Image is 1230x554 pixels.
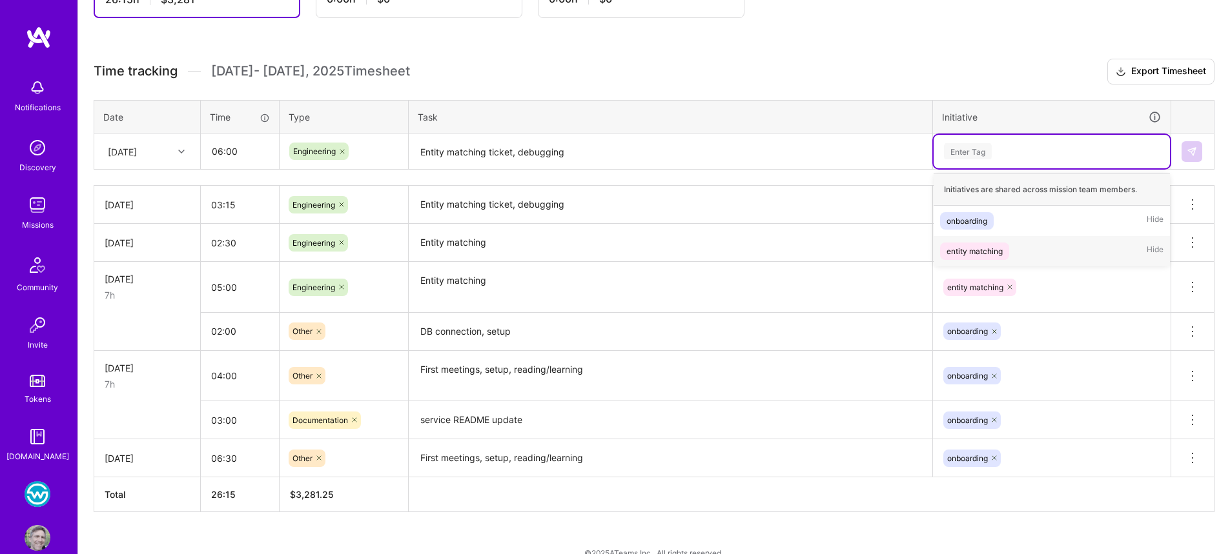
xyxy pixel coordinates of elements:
[28,338,48,351] div: Invite
[410,352,931,401] textarea: First meetings, setup, reading/learning
[280,100,409,134] th: Type
[410,135,931,169] textarea: Entity matching ticket, debugging
[292,282,335,292] span: Engineering
[25,192,50,218] img: teamwork
[410,402,931,438] textarea: service README update
[210,110,270,124] div: Time
[94,63,178,79] span: Time tracking
[290,489,334,500] span: $ 3,281.25
[947,415,988,425] span: onboarding
[947,244,1003,258] div: entity matching
[409,100,933,134] th: Task
[1107,59,1215,84] button: Export Timesheet
[105,288,190,302] div: 7h
[178,148,185,155] i: icon Chevron
[211,63,410,79] span: [DATE] - [DATE] , 2025 Timesheet
[947,282,1003,292] span: entity matching
[292,326,313,336] span: Other
[105,451,190,465] div: [DATE]
[6,450,69,463] div: [DOMAIN_NAME]
[25,392,51,406] div: Tokens
[108,144,137,158] div: [DATE]
[201,134,278,168] input: HH:MM
[201,441,279,475] input: HH:MM
[25,481,50,507] img: WSC Sports: NLP Pipeline for Real-Time Content Generation
[105,236,190,250] div: [DATE]
[944,141,992,161] div: Enter Tag
[1187,146,1197,157] img: Submit
[410,263,931,312] textarea: Entity matching
[201,403,279,437] input: HH:MM
[947,214,987,228] div: onboarding
[1147,212,1163,230] span: Hide
[105,272,190,286] div: [DATE]
[201,359,279,393] input: HH:MM
[21,525,54,551] a: User Avatar
[947,326,988,336] span: onboarding
[293,146,336,156] span: Engineering
[21,481,54,507] a: WSC Sports: NLP Pipeline for Real-Time Content Generation
[105,361,190,375] div: [DATE]
[26,26,52,49] img: logo
[410,440,931,476] textarea: First meetings, setup, reading/learning
[25,424,50,450] img: guide book
[934,173,1170,206] div: Initiatives are shared across mission team members.
[201,270,279,304] input: HH:MM
[292,415,348,425] span: Documentation
[410,187,931,223] textarea: Entity matching ticket, debugging
[292,453,313,463] span: Other
[410,225,931,261] textarea: Entity matching
[30,375,45,387] img: tokens
[17,281,58,294] div: Community
[25,75,50,101] img: bell
[25,135,50,161] img: discovery
[292,238,335,248] span: Engineering
[947,453,988,463] span: onboarding
[94,100,201,134] th: Date
[410,314,931,350] textarea: DB connection, setup
[292,200,335,210] span: Engineering
[1116,65,1126,79] i: icon Download
[201,477,280,512] th: 26:15
[947,371,988,381] span: onboarding
[22,218,54,232] div: Missions
[19,161,56,174] div: Discovery
[94,477,201,512] th: Total
[201,226,279,260] input: HH:MM
[201,188,279,222] input: HH:MM
[105,198,190,212] div: [DATE]
[942,110,1162,124] div: Initiative
[25,312,50,338] img: Invite
[105,377,190,391] div: 7h
[25,525,50,551] img: User Avatar
[15,101,61,114] div: Notifications
[1147,242,1163,260] span: Hide
[22,250,53,281] img: Community
[292,371,313,381] span: Other
[201,314,279,348] input: HH:MM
